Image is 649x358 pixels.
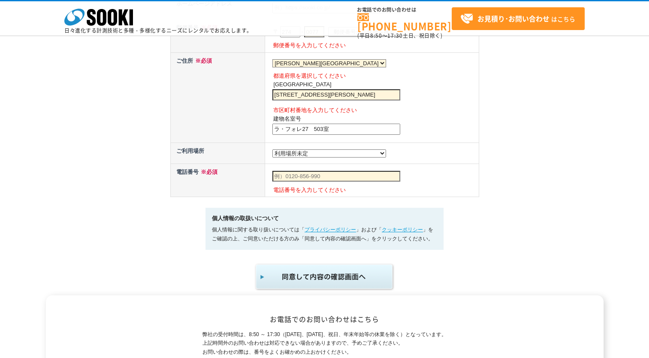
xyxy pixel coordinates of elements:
[74,315,576,324] h2: お電話でのお問い合わせはこちら
[387,32,403,39] span: 17:30
[254,263,395,291] img: 同意して内容の確認画面へ
[370,32,382,39] span: 8:50
[273,72,477,81] p: 都道府県を選択してください
[357,13,452,31] a: [PHONE_NUMBER]
[64,28,252,33] p: 日々進化する計測技術と多種・多様化するニーズにレンタルでお応えします。
[452,7,585,30] a: お見積り･お問い合わせはこちら
[272,171,400,182] input: 例）0120-856-990
[212,225,437,243] p: 個人情報に関する取り扱いについては「 」および「 」をご確認の上、ご同意いただける方のみ「同意して内容の確認画面へ」をクリックしてください。
[305,227,356,233] a: プライバシーポリシー
[273,41,477,50] p: 郵便番号を入力してください
[199,169,217,175] span: ※必須
[460,12,575,25] span: はこちら
[170,143,265,164] th: ご利用場所
[202,330,447,357] p: 弊社の受付時間は、8:50 ～ 17:30（[DATE]、[DATE]、祝日、年末年始等の休業を除く）となっています。 上記時間外のお問い合わせは対応できない場合がありますので、予めご了承くださ...
[357,32,442,39] span: (平日 ～ 土日、祝日除く)
[273,186,477,195] p: 電話番号を入力してください
[212,214,437,223] h5: 個人情報の取扱いについて
[357,7,452,12] span: お電話でのお問い合わせは
[193,58,212,64] span: ※必須
[272,89,400,100] input: 例）大阪市西区西本町1-15-10
[477,13,549,24] strong: お見積り･お問い合わせ
[273,115,477,124] p: 建物名室号
[382,227,423,233] a: クッキーポリシー
[272,149,386,158] select: /* 20250204 MOD ↑ */ /* 20241122 MOD ↑ */
[170,164,265,197] th: 電話番号
[170,52,265,143] th: ご住所
[273,106,477,115] p: 市区町村番地を入力してください
[273,80,477,89] p: [GEOGRAPHIC_DATA]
